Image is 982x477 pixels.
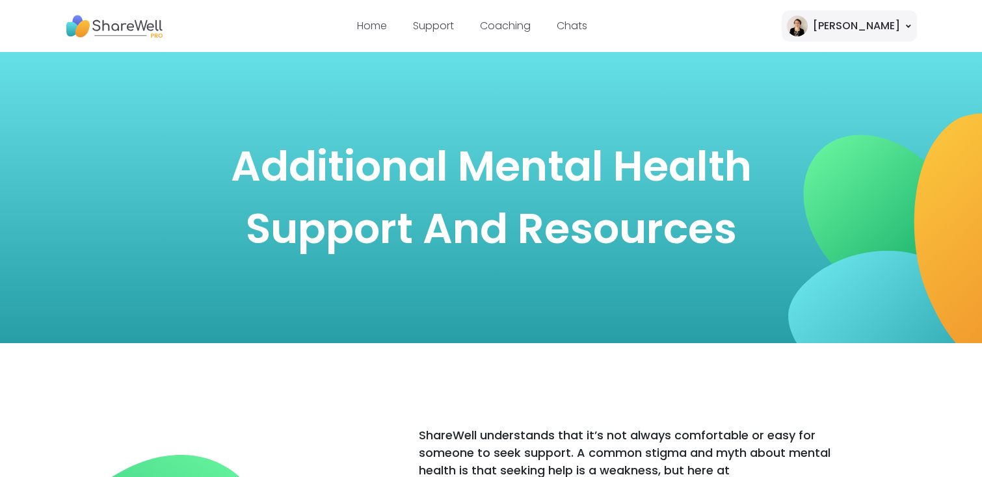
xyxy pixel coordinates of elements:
[413,18,454,33] a: Support
[557,18,587,33] a: Chats
[480,18,531,33] a: Coaching
[210,135,772,260] h1: Additional Mental Health Support and Resources
[813,18,900,34] div: [PERSON_NAME]
[357,18,387,33] a: Home
[65,8,163,44] img: ShareWell Nav Logo
[787,16,808,36] img: Jenne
